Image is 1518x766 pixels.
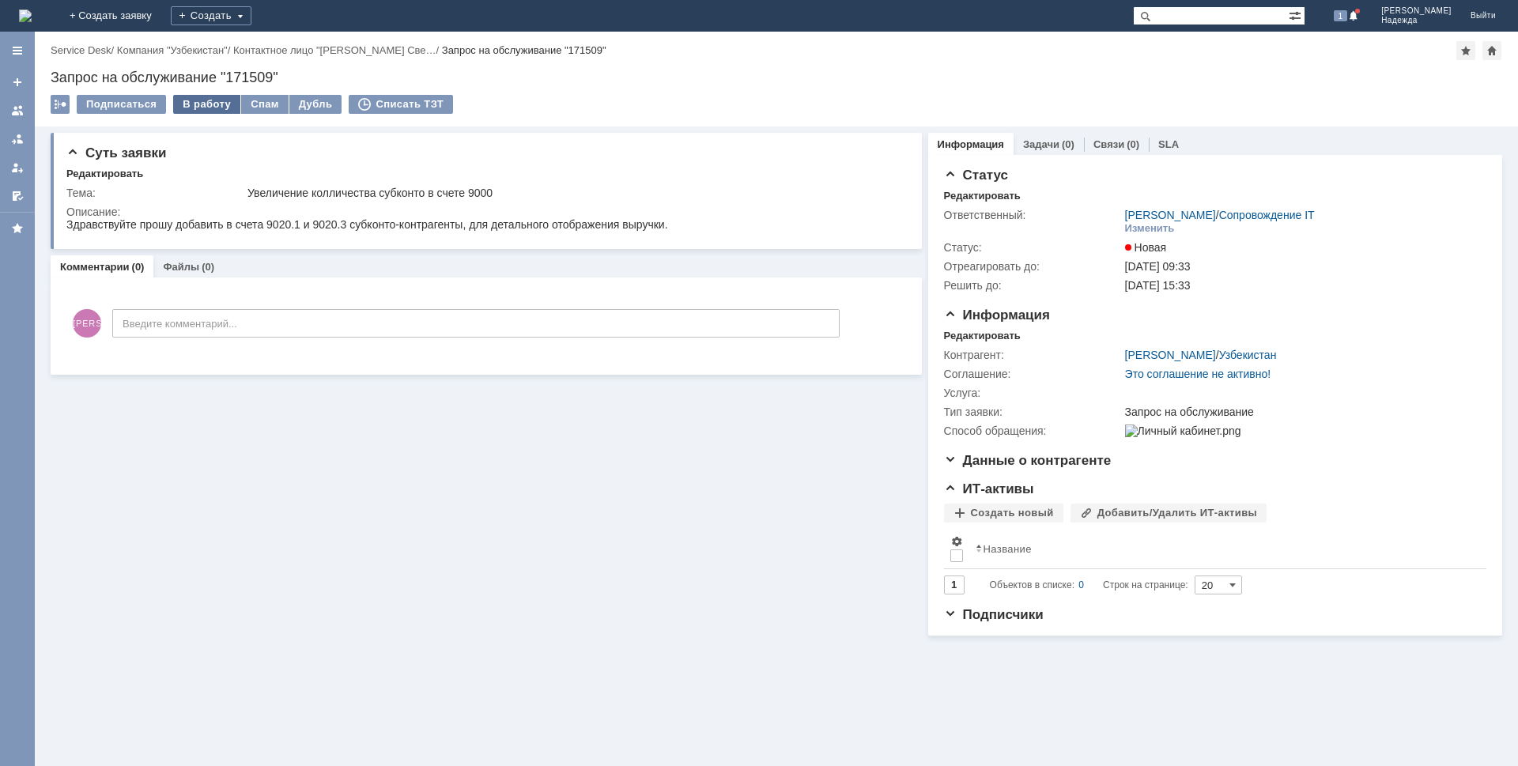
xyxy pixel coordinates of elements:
span: Объектов в списке: [990,579,1074,591]
span: Настройки [950,535,963,548]
div: Описание: [66,206,901,218]
span: Статус [944,168,1008,183]
a: Информация [938,138,1004,150]
div: / [233,44,442,56]
div: Редактировать [66,168,143,180]
span: 1 [1334,10,1348,21]
span: [DATE] 15:33 [1125,279,1191,292]
div: Добавить в избранное [1456,41,1475,60]
a: Компания "Узбекистан" [117,44,228,56]
div: 0 [1078,575,1084,594]
a: [PERSON_NAME] [1125,349,1216,361]
span: [PERSON_NAME] [73,309,101,338]
a: [PERSON_NAME] [1125,209,1216,221]
span: Данные о контрагенте [944,453,1112,468]
span: Подписчики [944,607,1044,622]
a: Это соглашение не активно! [1125,368,1271,380]
div: Тема: [66,187,244,199]
div: Решить до: [944,279,1122,292]
div: Увеличение колличества субконто в счете 9000 [247,187,897,199]
span: [DATE] 09:33 [1125,260,1191,273]
div: Услуга: [944,387,1122,399]
div: Отреагировать до: [944,260,1122,273]
a: Мои согласования [5,183,30,209]
a: Сопровождение IT [1219,209,1315,221]
a: Связи [1093,138,1124,150]
div: (0) [132,261,145,273]
span: Надежда [1381,16,1452,25]
div: Запрос на обслуживание "171509" [51,70,1502,85]
a: SLA [1158,138,1179,150]
a: Создать заявку [5,70,30,95]
div: / [51,44,117,56]
th: Название [969,529,1474,569]
div: Статус: [944,241,1122,254]
div: / [117,44,233,56]
span: [PERSON_NAME] [1381,6,1452,16]
a: Заявки на командах [5,98,30,123]
a: Комментарии [60,261,130,273]
div: Редактировать [944,330,1021,342]
a: Файлы [163,261,199,273]
span: Расширенный поиск [1289,7,1305,22]
div: Работа с массовостью [51,95,70,114]
div: Ответственный: [944,209,1122,221]
span: Информация [944,308,1050,323]
div: Запрос на обслуживание [1125,406,1478,418]
a: Задачи [1023,138,1059,150]
div: (0) [1062,138,1074,150]
div: Редактировать [944,190,1021,202]
div: Название [984,543,1032,555]
a: Узбекистан [1219,349,1277,361]
i: Строк на странице: [990,575,1188,594]
div: Тип заявки: [944,406,1122,418]
div: / [1125,209,1315,221]
div: Сделать домашней страницей [1482,41,1501,60]
div: / [1125,349,1277,361]
a: Заявки в моей ответственности [5,126,30,152]
a: Service Desk [51,44,111,56]
div: Соглашение: [944,368,1122,380]
span: Новая [1125,241,1167,254]
a: Контактное лицо "[PERSON_NAME] Све… [233,44,436,56]
div: Создать [171,6,251,25]
div: Контрагент: [944,349,1122,361]
div: Изменить [1125,222,1175,235]
div: Запрос на обслуживание "171509" [442,44,606,56]
span: Суть заявки [66,145,166,160]
div: Способ обращения: [944,425,1122,437]
div: (0) [202,261,214,273]
a: Мои заявки [5,155,30,180]
span: ИТ-активы [944,481,1034,496]
a: Перейти на домашнюю страницу [19,9,32,22]
img: Личный кабинет.png [1125,425,1241,437]
div: (0) [1127,138,1139,150]
img: logo [19,9,32,22]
